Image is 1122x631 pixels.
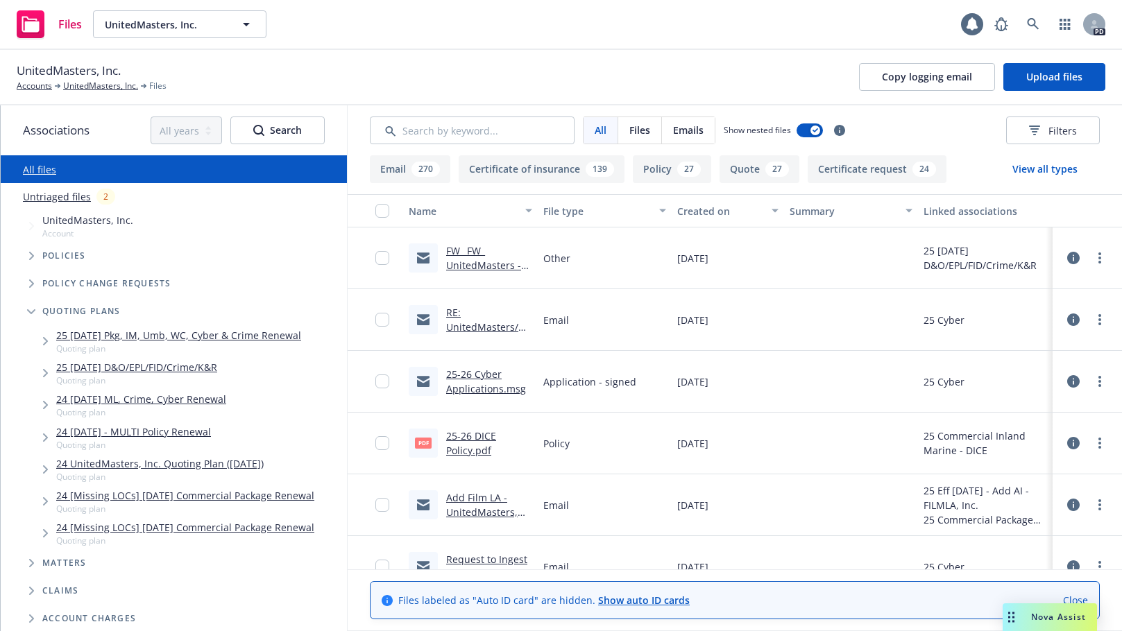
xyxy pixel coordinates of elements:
[42,279,171,288] span: Policy change requests
[538,194,672,227] button: File type
[253,117,302,144] div: Search
[56,520,314,535] a: 24 [Missing LOCs] [DATE] Commercial Package Renewal
[595,123,606,137] span: All
[446,553,527,595] a: Request to Ingest Policy - 25-26 Cyber Policy
[56,439,211,451] span: Quoting plan
[56,360,217,374] a: 25 [DATE] D&O/EPL/FID/Crime/K&R
[375,560,389,573] input: Toggle Row Selected
[1091,311,1108,328] a: more
[96,189,115,205] div: 2
[924,560,964,574] div: 25 Cyber
[375,436,389,450] input: Toggle Row Selected
[784,194,919,227] button: Summary
[375,204,389,218] input: Select all
[677,251,708,266] span: [DATE]
[56,503,314,515] span: Quoting plan
[446,491,525,562] a: Add Film LA - UnitedMasters, Inc. - POL# LA23NCP022613-02
[673,123,704,137] span: Emails
[672,194,783,227] button: Created on
[924,374,964,389] div: 25 Cyber
[882,70,972,83] span: Copy logging email
[56,374,217,386] span: Quoting plan
[1003,603,1020,631] div: Drag to move
[56,456,264,471] a: 24 UnitedMasters, Inc. Quoting Plan ([DATE])
[859,63,995,91] button: Copy logging email
[543,498,569,512] span: Email
[543,560,569,574] span: Email
[1031,611,1086,623] span: Nova Assist
[1091,558,1108,575] a: more
[1019,10,1047,38] a: Search
[42,587,78,595] span: Claims
[149,80,167,92] span: Files
[1091,373,1108,390] a: more
[375,313,389,327] input: Toggle Row Selected
[459,155,624,183] button: Certificate of insurance
[629,123,650,137] span: Files
[918,194,1053,227] button: Linked associations
[543,313,569,327] span: Email
[677,498,708,512] span: [DATE]
[370,155,450,183] button: Email
[677,560,708,574] span: [DATE]
[253,125,264,136] svg: Search
[1003,63,1105,91] button: Upload files
[370,116,575,144] input: Search by keyword...
[924,429,1047,458] div: 25 Commercial Inland Marine - DICE
[42,252,86,260] span: Policies
[23,189,91,204] a: Untriaged files
[1003,603,1097,631] button: Nova Assist
[42,559,86,567] span: Matters
[56,328,301,343] a: 25 [DATE] Pkg, IM, Umb, WC, Cyber & Crime Renewal
[375,498,389,512] input: Toggle Row Selected
[543,251,570,266] span: Other
[446,368,526,395] a: 25-26 Cyber Applications.msg
[415,438,432,448] span: pdf
[56,535,314,546] span: Quoting plan
[808,155,946,183] button: Certificate request
[677,162,701,177] div: 27
[17,62,121,80] span: UnitedMasters, Inc.
[1091,496,1108,513] a: more
[543,204,652,218] div: File type
[375,374,389,388] input: Toggle Row Selected
[677,313,708,327] span: [DATE]
[56,424,211,439] a: 24 [DATE] - MULTI Policy Renewal
[446,429,496,457] a: 25-26 DICE Policy.pdf
[598,594,690,607] a: Show auto ID cards
[56,406,226,418] span: Quoting plan
[1026,70,1082,83] span: Upload files
[11,5,87,44] a: Files
[1006,116,1100,144] button: Filters
[93,10,266,38] button: UnitedMasters, Inc.
[677,204,763,218] div: Created on
[446,306,532,363] a: RE: UnitedMasters/Newfront - Cyber renewal question
[633,155,711,183] button: Policy
[543,374,636,389] span: Application - signed
[1051,10,1079,38] a: Switch app
[1091,435,1108,451] a: more
[56,471,264,483] span: Quoting plan
[790,204,898,218] div: Summary
[403,194,538,227] button: Name
[42,307,121,315] span: Quoting plans
[23,121,90,139] span: Associations
[58,19,82,30] span: Files
[765,162,789,177] div: 27
[924,204,1047,218] div: Linked associations
[446,244,531,315] a: FW_ FW_ UnitedMasters - 25-26 Summary of Insurance - NF reply.msg
[924,512,1047,527] div: 25 Commercial Package
[409,204,517,218] div: Name
[42,213,133,227] span: UnitedMasters, Inc.
[924,243,1047,273] div: 25 [DATE] D&O/EPL/FID/Crime/K&R
[720,155,799,183] button: Quote
[586,162,614,177] div: 139
[17,80,52,92] a: Accounts
[1029,123,1077,138] span: Filters
[56,392,226,406] a: 24 [DATE] ML, Crime, Cyber Renewal
[987,10,1015,38] a: Report a Bug
[990,155,1100,183] button: View all types
[375,251,389,265] input: Toggle Row Selected
[924,483,1047,512] div: 25 Eff [DATE] - Add AI - FILMLA, Inc.
[42,614,136,623] span: Account charges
